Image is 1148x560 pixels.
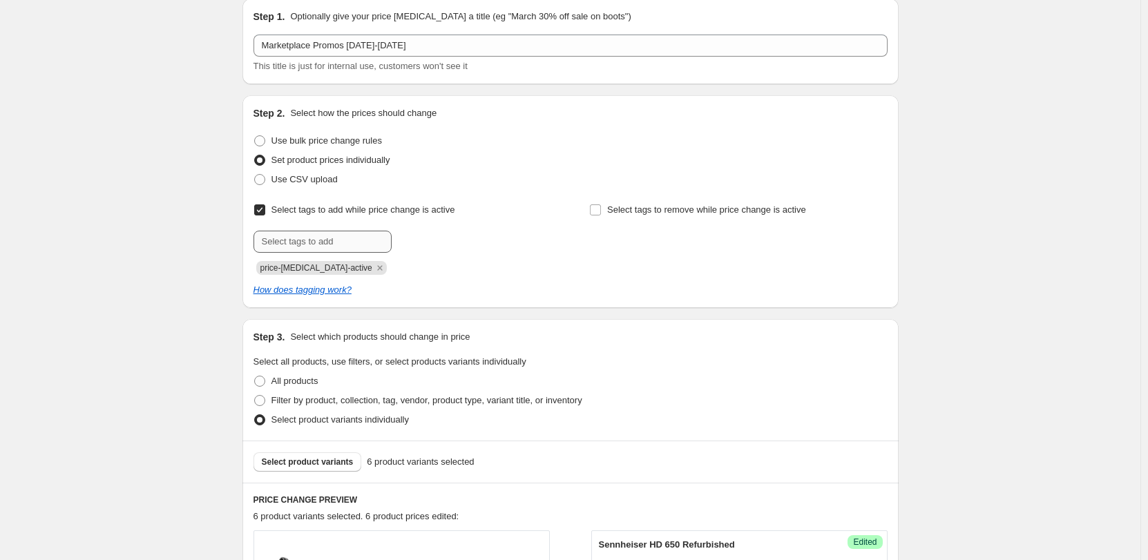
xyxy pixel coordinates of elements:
[253,330,285,344] h2: Step 3.
[253,231,392,253] input: Select tags to add
[260,263,372,273] span: price-change-job-active
[271,414,409,425] span: Select product variants individually
[271,155,390,165] span: Set product prices individually
[374,262,386,274] button: Remove price-change-job-active
[253,494,888,505] h6: PRICE CHANGE PREVIEW
[271,376,318,386] span: All products
[262,456,354,467] span: Select product variants
[271,395,582,405] span: Filter by product, collection, tag, vendor, product type, variant title, or inventory
[253,452,362,472] button: Select product variants
[271,174,338,184] span: Use CSV upload
[253,35,888,57] input: 30% off holiday sale
[253,61,468,71] span: This title is just for internal use, customers won't see it
[253,284,352,295] a: How does tagging work?
[853,537,877,548] span: Edited
[271,135,382,146] span: Use bulk price change rules
[253,356,526,367] span: Select all products, use filters, or select products variants individually
[599,539,735,550] span: Sennheiser HD 650 Refurbished
[253,511,459,521] span: 6 product variants selected. 6 product prices edited:
[290,106,437,120] p: Select how the prices should change
[253,10,285,23] h2: Step 1.
[607,204,806,215] span: Select tags to remove while price change is active
[290,330,470,344] p: Select which products should change in price
[253,106,285,120] h2: Step 2.
[367,455,474,469] span: 6 product variants selected
[290,10,631,23] p: Optionally give your price [MEDICAL_DATA] a title (eg "March 30% off sale on boots")
[271,204,455,215] span: Select tags to add while price change is active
